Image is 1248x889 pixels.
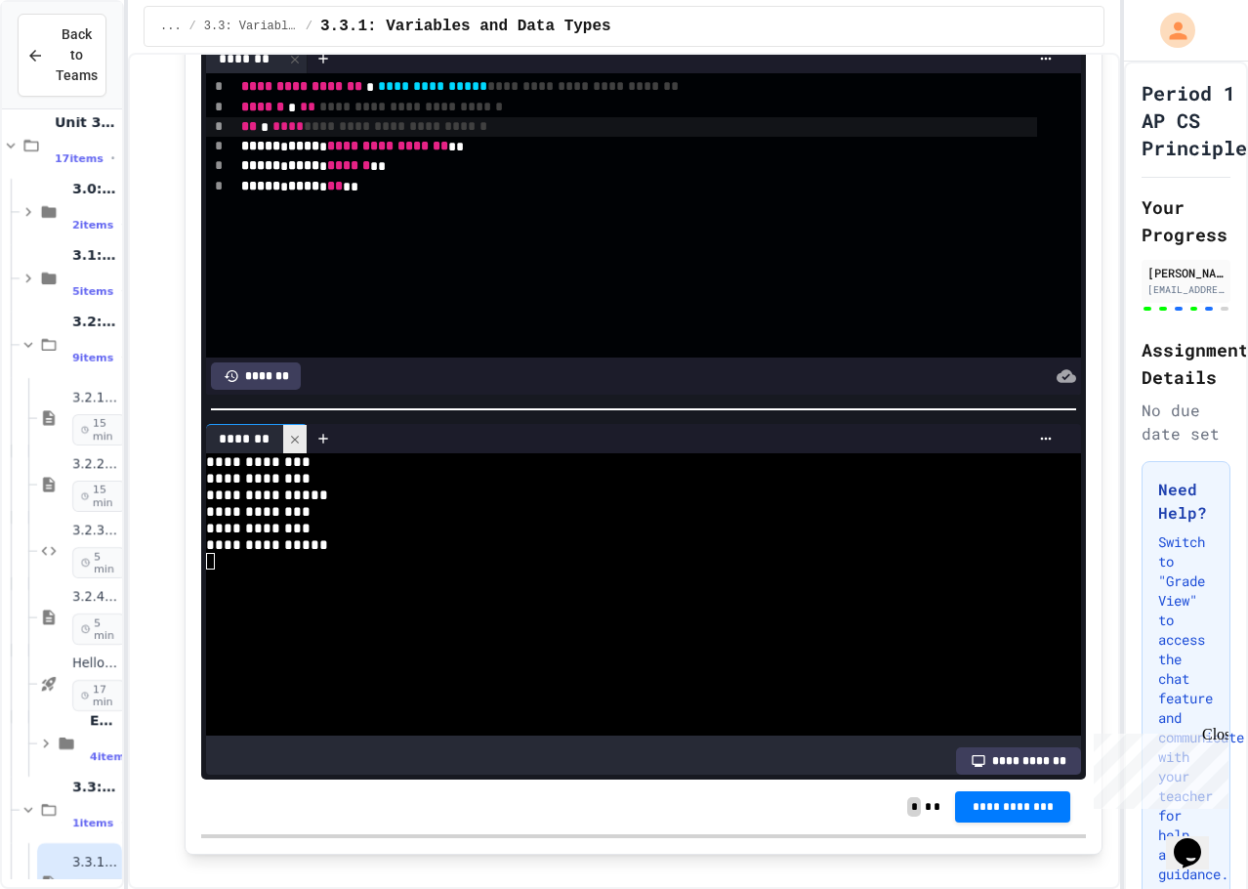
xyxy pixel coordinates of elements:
h2: Assignment Details [1142,336,1230,391]
span: • [111,150,115,166]
div: [EMAIL_ADDRESS][PERSON_NAME][PERSON_NAME][DOMAIN_NAME] [1147,282,1225,297]
div: No due date set [1142,399,1230,445]
span: Hello, World - Quiz [72,656,118,672]
span: 3.0: Unit Overview [72,180,118,197]
span: • [121,283,125,299]
span: 9 items [72,352,113,364]
h2: Your Progress [1142,193,1230,248]
span: 15 min [72,414,126,445]
span: 3.2.3: Your Name and Favorite Movie [72,523,118,539]
span: 3.3: Variables and Data Types [204,19,298,34]
span: • [121,217,125,233]
span: 5 min [72,547,126,578]
span: 4 items [90,750,131,763]
span: 5 min [72,614,126,645]
span: • [121,350,125,365]
iframe: chat widget [1086,726,1228,809]
span: 3.3.1: Variables and Data Types [320,15,611,38]
span: 3.3.1: Variables and Data Types [72,855,118,871]
button: Back to Teams [18,14,106,97]
span: • [121,815,125,830]
span: Unit 3: Programming with Python [55,113,118,131]
span: 5 items [72,285,113,298]
span: / [189,19,196,34]
div: Chat with us now!Close [8,8,135,124]
div: My Account [1140,8,1200,53]
span: 2 items [72,219,113,232]
span: 17 min [72,680,126,711]
span: 3.2.1: Hello, World! [72,390,118,406]
span: 17 items [55,152,104,165]
span: 1 items [72,817,113,829]
span: Back to Teams [56,24,98,86]
iframe: chat widget [1166,811,1228,869]
span: 3.1: What is Code? [72,246,118,264]
span: 3.3: Variables and Data Types [72,778,118,795]
p: Switch to "Grade View" to access the chat feature and communicate with your teacher for help and ... [1158,532,1214,884]
span: 15 min [72,481,126,512]
span: 3.2.2: Review - Hello, World! [72,456,118,473]
h3: Need Help? [1158,478,1214,525]
span: Exercises [90,711,118,729]
span: 3.2.4 AP Practice - the DISPLAY Procedure [72,589,118,606]
div: [PERSON_NAME] [1147,264,1225,281]
span: 3.2: Hello, World! [72,313,118,330]
span: / [306,19,312,34]
span: ... [160,19,182,34]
